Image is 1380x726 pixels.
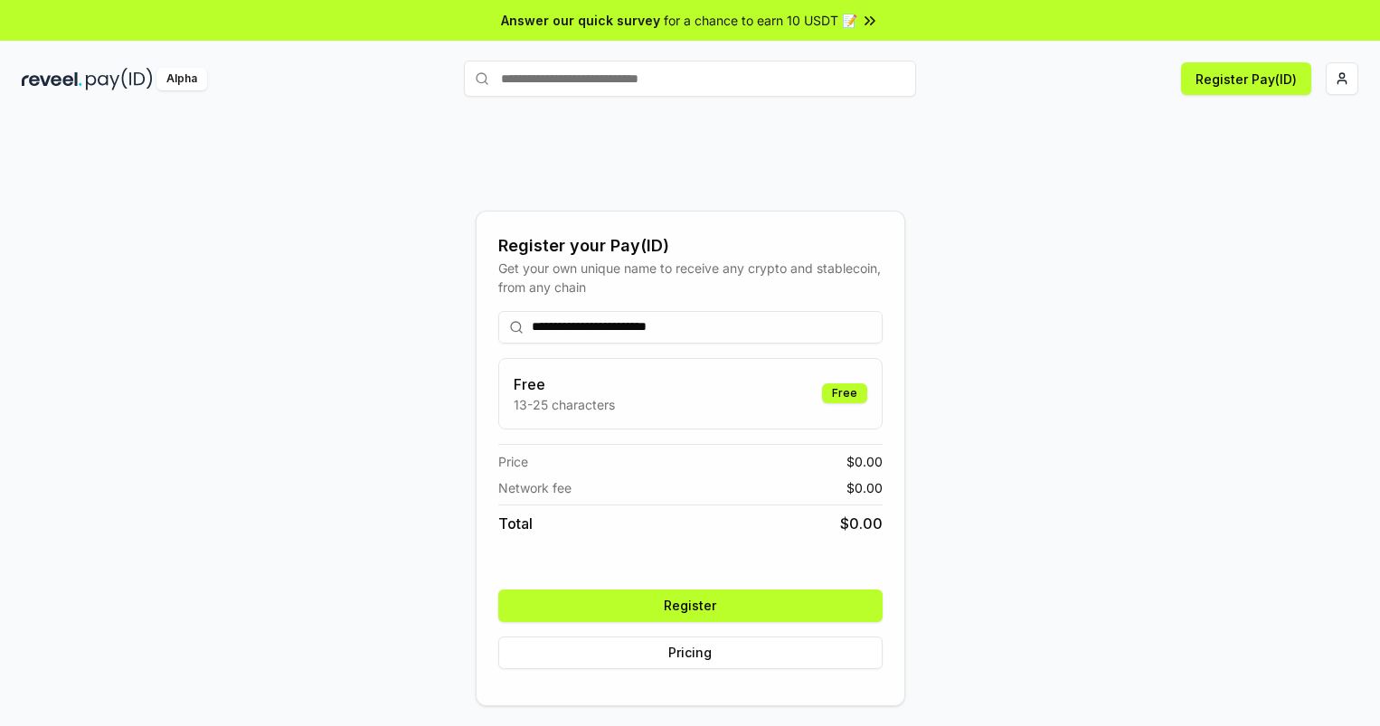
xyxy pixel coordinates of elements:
[498,589,883,622] button: Register
[822,383,867,403] div: Free
[498,452,528,471] span: Price
[498,233,883,259] div: Register your Pay(ID)
[156,68,207,90] div: Alpha
[498,259,883,297] div: Get your own unique name to receive any crypto and stablecoin, from any chain
[840,513,883,534] span: $ 0.00
[1181,62,1311,95] button: Register Pay(ID)
[514,373,615,395] h3: Free
[22,68,82,90] img: reveel_dark
[846,452,883,471] span: $ 0.00
[498,513,533,534] span: Total
[86,68,153,90] img: pay_id
[501,11,660,30] span: Answer our quick survey
[498,636,883,669] button: Pricing
[514,395,615,414] p: 13-25 characters
[498,478,572,497] span: Network fee
[664,11,857,30] span: for a chance to earn 10 USDT 📝
[846,478,883,497] span: $ 0.00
